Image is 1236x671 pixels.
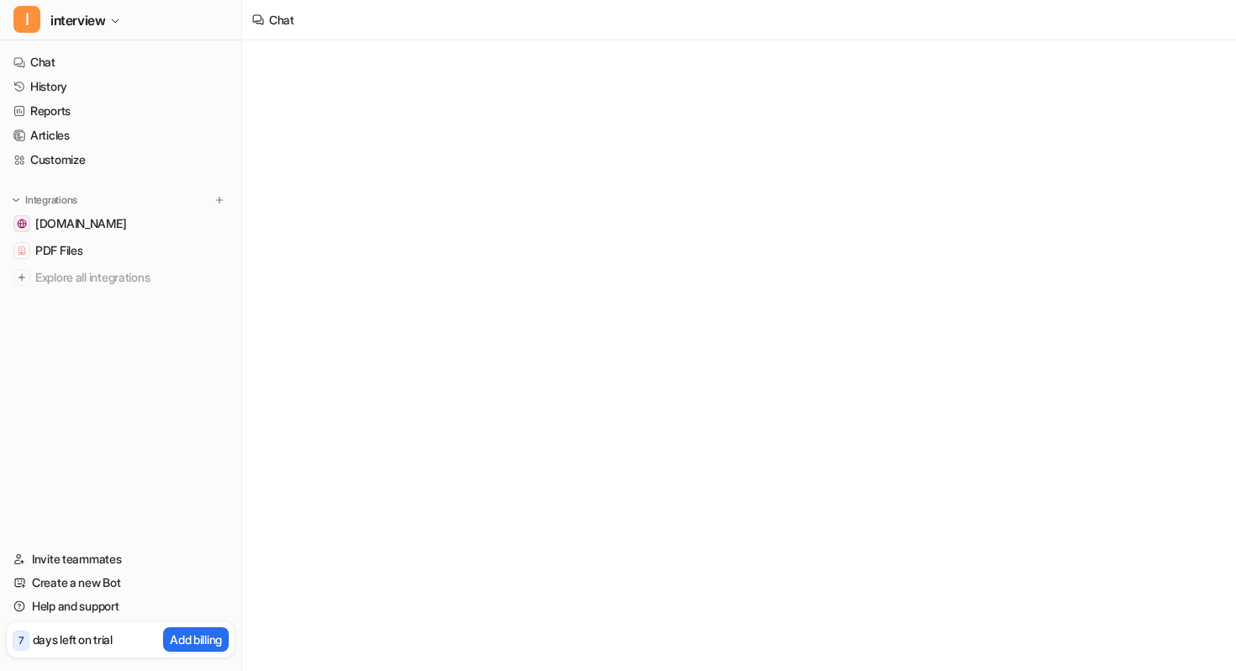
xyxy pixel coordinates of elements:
a: History [7,75,235,98]
a: Help and support [7,594,235,618]
a: PDF FilesPDF Files [7,239,235,262]
p: Add billing [170,631,222,648]
div: Chat [269,11,294,29]
img: PDF Files [17,246,27,256]
span: PDF Files [35,242,82,259]
button: Integrations [7,192,82,209]
img: explore all integrations [13,269,30,286]
a: Chat [7,50,235,74]
span: interview [50,8,105,32]
img: en.wikipedia.org [17,219,27,229]
a: en.wikipedia.org[DOMAIN_NAME] [7,212,235,235]
img: expand menu [10,194,22,206]
p: days left on trial [33,631,113,648]
img: menu_add.svg [214,194,225,206]
a: Customize [7,148,235,172]
a: Reports [7,99,235,123]
span: I [13,6,40,33]
span: Explore all integrations [35,264,228,291]
a: Create a new Bot [7,571,235,594]
p: Integrations [25,193,77,207]
p: 7 [18,633,24,648]
a: Articles [7,124,235,147]
a: Invite teammates [7,547,235,571]
button: Add billing [163,627,229,652]
a: Explore all integrations [7,266,235,289]
span: [DOMAIN_NAME] [35,215,126,232]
